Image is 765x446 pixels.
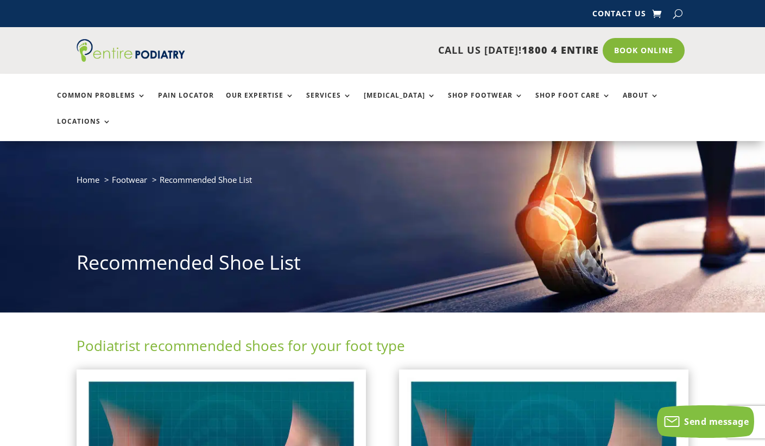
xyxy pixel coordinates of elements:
[57,92,146,115] a: Common Problems
[77,53,185,64] a: Entire Podiatry
[603,38,685,63] a: Book Online
[522,43,599,56] span: 1800 4 ENTIRE
[684,416,749,428] span: Send message
[77,39,185,62] img: logo (1)
[77,173,688,195] nav: breadcrumb
[160,174,252,185] span: Recommended Shoe List
[448,92,523,115] a: Shop Footwear
[592,10,646,22] a: Contact Us
[158,92,214,115] a: Pain Locator
[306,92,352,115] a: Services
[57,118,111,141] a: Locations
[112,174,147,185] a: Footwear
[77,174,99,185] a: Home
[623,92,659,115] a: About
[217,43,599,58] p: CALL US [DATE]!
[77,249,688,282] h1: Recommended Shoe List
[535,92,611,115] a: Shop Foot Care
[226,92,294,115] a: Our Expertise
[364,92,436,115] a: [MEDICAL_DATA]
[77,336,688,361] h2: Podiatrist recommended shoes for your foot type
[657,405,754,438] button: Send message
